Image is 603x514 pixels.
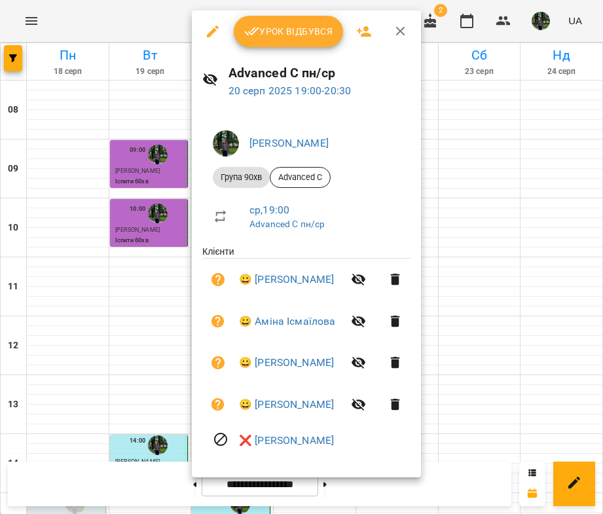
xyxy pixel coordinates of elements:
a: 😀 [PERSON_NAME] [239,355,334,371]
a: 😀 [PERSON_NAME] [239,272,334,287]
button: Візит ще не сплачено. Додати оплату? [202,264,234,295]
span: Advanced C [270,172,330,183]
button: Урок відбувся [234,16,344,47]
ul: Клієнти [202,245,411,462]
a: 😀 Аміна Ісмаїлова [239,314,336,329]
a: ср , 19:00 [249,204,289,216]
button: Візит ще не сплачено. Додати оплату? [202,347,234,378]
a: [PERSON_NAME] [249,137,329,149]
a: 😀 [PERSON_NAME] [239,397,334,413]
h6: Advanced C пн/ср [228,63,411,83]
img: 295700936d15feefccb57b2eaa6bd343.jpg [213,130,239,156]
a: ❌ [PERSON_NAME] [239,433,334,449]
a: 20 серп 2025 19:00-20:30 [228,84,352,97]
div: Advanced C [270,167,331,188]
span: Група 90хв [213,172,270,183]
a: Advanced C пн/ср [249,219,325,229]
span: Урок відбувся [244,24,333,39]
svg: Візит скасовано [213,431,228,447]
